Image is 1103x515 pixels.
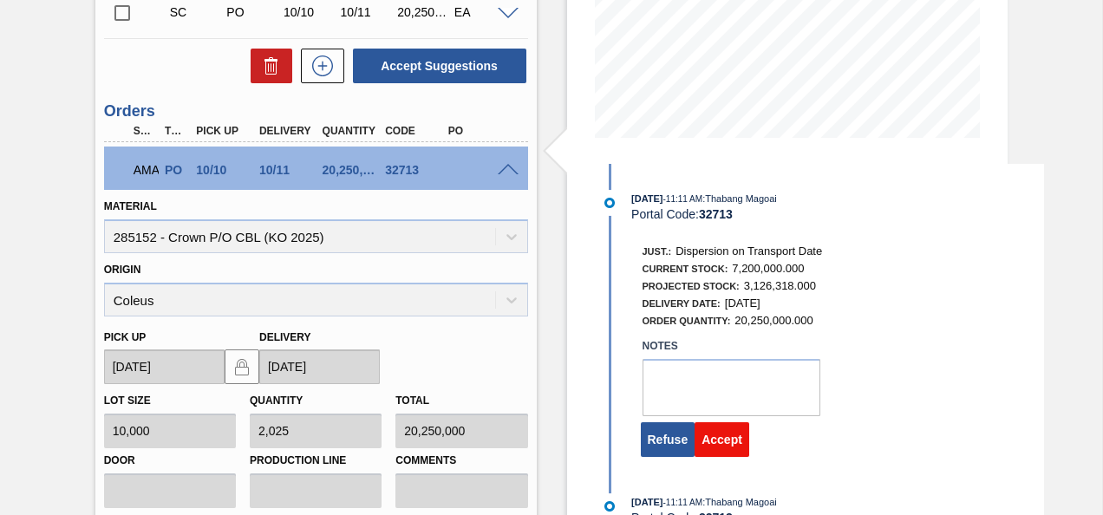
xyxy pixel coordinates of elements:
span: [DATE] [631,193,662,204]
div: Pick up [192,125,259,137]
img: atual [604,198,615,208]
div: Type [160,125,190,137]
button: Refuse [641,422,695,457]
div: Delete Suggestions [242,49,292,83]
div: New suggestion [292,49,344,83]
button: locked [225,349,259,384]
div: 10/10/2025 [192,163,259,177]
p: AMA [134,163,154,177]
span: 3,126,318.000 [744,279,816,292]
span: Order Quantity: [643,316,731,326]
div: 32713 [381,163,448,177]
label: Pick up [104,331,147,343]
span: Current Stock: [643,264,728,274]
div: Delivery [255,125,323,137]
div: 10/11/2025 [336,5,397,19]
div: Accept Suggestions [344,47,528,85]
span: Just.: [643,246,672,257]
div: Code [381,125,448,137]
div: 10/10/2025 [279,5,340,19]
div: 10/11/2025 [255,163,323,177]
img: atual [604,501,615,512]
div: Suggestion Created [166,5,226,19]
label: Door [104,448,236,473]
label: Origin [104,264,141,276]
span: 20,250,000.000 [734,314,813,327]
span: Projected Stock: [643,281,740,291]
label: Comments [395,448,527,473]
label: Production Line [250,448,382,473]
button: Accept Suggestions [353,49,526,83]
div: Purchase order [160,163,190,177]
span: Dispersion on Transport Date [676,244,822,257]
div: Awaiting Manager Approval [129,151,159,189]
span: : Thabang Magoai [702,497,777,507]
input: mm/dd/yyyy [104,349,225,384]
span: : Thabang Magoai [702,193,777,204]
label: Quantity [250,394,303,407]
div: Step [129,125,159,137]
div: Purchase order [222,5,283,19]
div: Portal Code: [631,207,1043,221]
div: EA [450,5,511,19]
span: 7,200,000.000 [732,262,804,275]
div: Quantity [318,125,386,137]
span: [DATE] [725,297,760,310]
div: 20,250,000.000 [318,163,386,177]
div: 20,250,000.000 [393,5,454,19]
div: PO [444,125,512,137]
label: Lot size [104,394,151,407]
button: Accept [695,422,749,457]
label: Total [395,394,429,407]
span: - 11:11 AM [663,498,703,507]
input: mm/dd/yyyy [259,349,380,384]
span: Delivery Date: [643,298,721,309]
img: locked [232,356,252,377]
label: Delivery [259,331,311,343]
label: Material [104,200,157,212]
span: - 11:11 AM [663,194,703,204]
h3: Orders [104,102,528,121]
strong: 32713 [699,207,733,221]
span: [DATE] [631,497,662,507]
label: Notes [643,334,820,359]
